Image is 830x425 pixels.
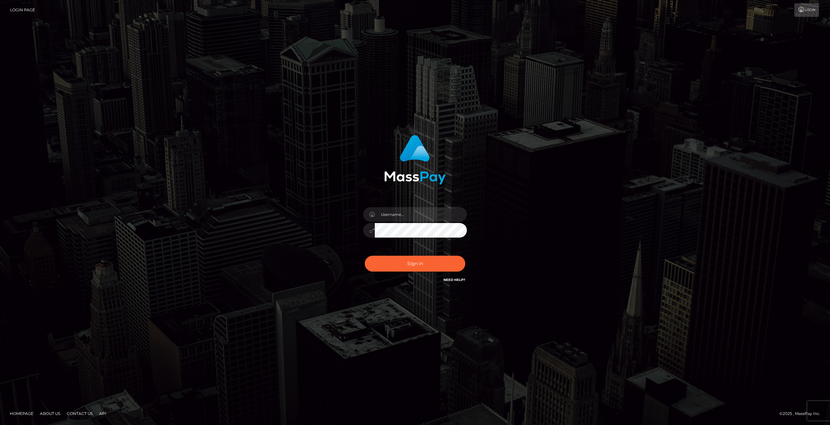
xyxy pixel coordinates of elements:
[37,408,63,419] a: About Us
[375,207,467,222] input: Username...
[794,3,819,17] a: Login
[365,256,465,272] button: Sign in
[64,408,95,419] a: Contact Us
[779,410,825,417] div: © 2025 , MassPay Inc.
[10,3,35,17] a: Login Page
[444,278,465,282] a: Need Help?
[7,408,36,419] a: Homepage
[97,408,109,419] a: API
[384,135,446,185] img: MassPay Login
